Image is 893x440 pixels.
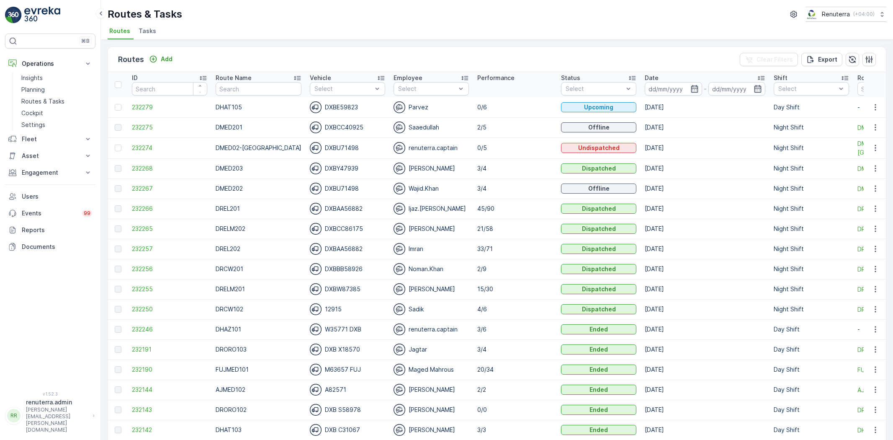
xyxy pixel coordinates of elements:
[757,55,793,64] p: Clear Filters
[578,144,620,152] p: Undispatched
[477,245,553,253] p: 33/71
[477,345,553,354] p: 3/4
[132,386,207,394] span: 232144
[216,325,301,334] p: DHAZ101
[641,360,769,380] td: [DATE]
[22,60,79,68] p: Operations
[641,279,769,299] td: [DATE]
[857,74,889,82] p: Route Plan
[774,345,849,354] p: Day Shift
[853,11,875,18] p: ( +04:00 )
[5,188,95,205] a: Users
[310,404,322,416] img: svg%3e
[146,54,176,64] button: Add
[310,142,322,154] img: svg%3e
[394,101,469,113] div: Parvez
[115,104,121,111] div: Toggle Row Selected
[477,265,553,273] p: 2/9
[477,184,553,193] p: 3/4
[477,74,515,82] p: Performance
[5,222,95,238] a: Reports
[582,204,616,213] p: Dispatched
[641,137,769,158] td: [DATE]
[132,325,207,334] a: 232246
[589,426,608,434] p: Ended
[216,82,301,96] input: Search
[132,123,207,132] a: 232275
[561,244,636,254] button: Dispatched
[561,385,636,395] button: Ended
[394,243,469,255] div: Imran
[561,425,636,435] button: Ended
[310,424,385,436] div: DXB C31067
[216,426,301,434] p: DHAT103
[394,122,469,133] div: Saaedullah
[84,210,90,217] p: 99
[24,7,60,23] img: logo_light-DOdMpM7g.png
[774,285,849,293] p: Night Shift
[115,246,121,252] div: Toggle Row Selected
[216,305,301,313] p: DRCW102
[477,365,553,374] p: 20/34
[561,74,580,82] p: Status
[704,84,707,94] p: -
[310,163,322,174] img: svg%3e
[139,27,156,35] span: Tasks
[310,364,322,375] img: svg%3e
[132,204,207,213] span: 232266
[582,285,616,293] p: Dispatched
[5,131,95,148] button: Fleet
[132,164,207,173] a: 232268
[132,345,207,354] a: 232191
[477,204,553,213] p: 45/90
[645,82,702,96] input: dd/mm/yyyy
[132,103,207,111] span: 232279
[118,54,144,65] p: Routes
[774,103,849,111] p: Day Shift
[216,225,301,233] p: DRELM202
[22,192,92,201] p: Users
[115,306,121,313] div: Toggle Row Selected
[132,305,207,313] span: 232250
[216,123,301,132] p: DMED201
[5,148,95,164] button: Asset
[582,305,616,313] p: Dispatched
[477,103,553,111] p: 0/6
[589,406,608,414] p: Ended
[216,204,301,213] p: DREL201
[310,243,322,255] img: svg%3e
[216,74,252,82] p: Route Name
[18,84,95,96] a: Planning
[310,203,322,215] img: svg%3e
[310,223,322,235] img: svg%3e
[394,344,469,355] div: Jagtar
[132,426,207,434] span: 232142
[394,303,405,315] img: svg%3e
[561,184,636,194] button: Offline
[561,224,636,234] button: Dispatched
[394,324,405,335] img: svg%3e
[115,286,121,292] div: Toggle Row Selected
[115,427,121,433] div: Toggle Row Selected
[561,365,636,375] button: Ended
[394,384,469,396] div: [PERSON_NAME]
[310,324,322,335] img: svg%3e
[5,238,95,255] a: Documents
[132,406,207,414] a: 232143
[588,184,610,193] p: Offline
[132,365,207,374] span: 232190
[394,384,405,396] img: svg%3e
[589,365,608,374] p: Ended
[310,101,322,113] img: svg%3e
[310,303,385,315] div: 12915
[641,179,769,199] td: [DATE]
[5,205,95,222] a: Events99
[822,10,850,18] p: Renuterra
[5,398,95,433] button: RRrenuterra.admin[PERSON_NAME][EMAIL_ADDRESS][PERSON_NAME][DOMAIN_NAME]
[561,122,636,132] button: Offline
[18,72,95,84] a: Insights
[774,184,849,193] p: Night Shift
[109,27,130,35] span: Routes
[394,163,469,174] div: [PERSON_NAME]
